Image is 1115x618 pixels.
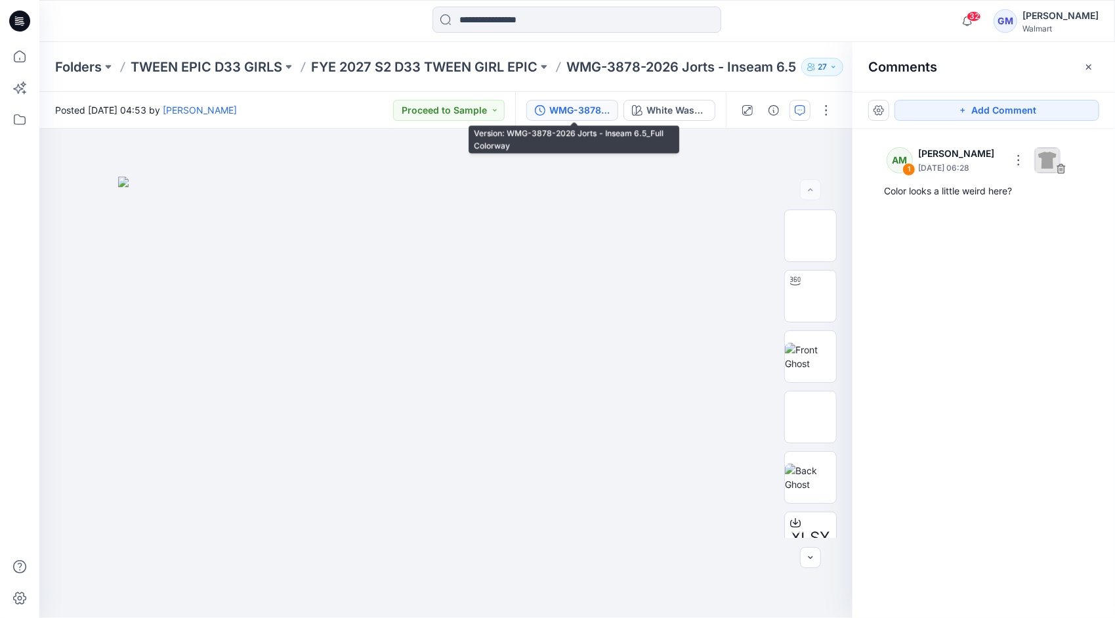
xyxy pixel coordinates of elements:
div: Walmart [1022,24,1099,33]
p: [PERSON_NAME] [918,146,1003,162]
p: 27 [818,60,827,74]
div: GM [994,9,1017,33]
button: Add Comment [894,100,1099,121]
p: [DATE] 06:28 [918,162,1003,175]
button: Details [763,100,784,121]
div: White Wash - Cost Opt_no destro [646,103,707,118]
h2: Comments [868,59,937,75]
a: TWEEN EPIC D33 GIRLS [131,58,282,76]
button: White Wash - Cost Opt_no destro [623,100,715,121]
div: AM [887,147,913,173]
button: 27 [801,58,843,76]
span: XLSX [791,526,830,550]
div: 1 [902,163,915,176]
a: FYE 2027 S2 D33 TWEEN GIRL EPIC [311,58,537,76]
span: 32 [967,11,981,22]
div: [PERSON_NAME] [1022,8,1099,24]
span: Posted [DATE] 04:53 by [55,103,237,117]
img: Back Ghost [785,464,836,491]
div: Color looks a little weird here? [884,183,1083,199]
a: Folders [55,58,102,76]
a: [PERSON_NAME] [163,104,237,116]
div: WMG-3878-2026 Jorts - Inseam 6.5_Full Colorway [549,103,610,118]
img: Front Ghost [785,343,836,370]
button: WMG-3878-2026 Jorts - Inseam 6.5_Full Colorway [526,100,618,121]
p: WMG-3878-2026 Jorts - Inseam 6.5 [566,58,796,76]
